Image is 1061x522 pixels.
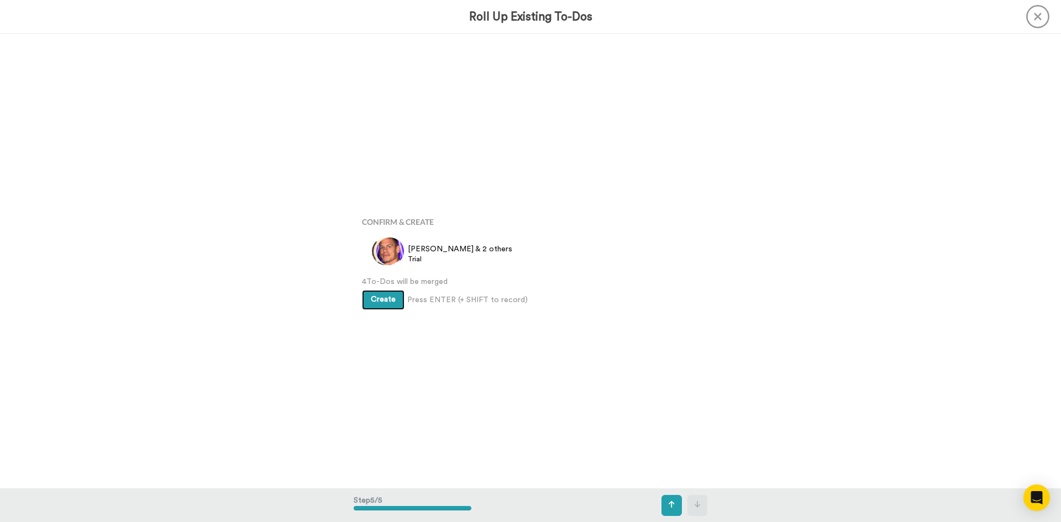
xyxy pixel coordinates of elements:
[362,276,699,287] span: 4 To-Dos will be merged
[376,238,404,265] img: 9ab9242f-b863-4443-8977-4e6b87c6aa49.jpg
[362,218,699,226] h4: Confirm & Create
[469,10,592,23] h3: Roll Up Existing To-Dos
[374,238,401,265] img: cn.png
[371,296,396,303] span: Create
[407,294,528,305] span: Press ENTER (+ SHIFT to record)
[372,238,400,265] img: b0c7349a-e3cd-4e2b-a20d-ac2775ff3472.jpg
[362,290,405,310] button: Create
[354,489,471,521] div: Step 5 / 5
[408,255,512,263] span: Trial
[408,244,512,255] span: [PERSON_NAME] & 2 others
[1023,484,1050,511] div: Open Intercom Messenger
